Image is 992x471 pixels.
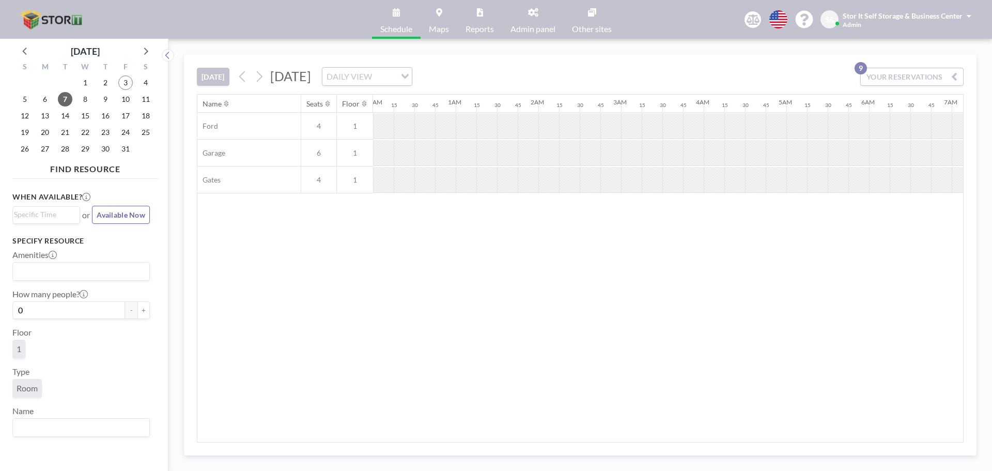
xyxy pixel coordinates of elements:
div: M [35,61,55,74]
span: Ford [197,121,218,131]
h3: Specify resource [12,236,150,246]
span: Saturday, October 11, 2025 [138,92,153,107]
p: 9 [855,62,867,74]
input: Search for option [14,265,144,278]
div: S [15,61,35,74]
button: - [125,301,137,319]
div: 6AM [861,98,875,106]
span: Friday, October 24, 2025 [118,125,133,140]
div: W [75,61,96,74]
span: 1 [17,344,21,354]
span: Wednesday, October 8, 2025 [78,92,92,107]
span: 1 [337,175,373,185]
span: Admin [843,21,861,28]
div: 30 [494,102,501,109]
div: 45 [432,102,439,109]
button: YOUR RESERVATIONS9 [860,68,964,86]
span: Saturday, October 4, 2025 [138,75,153,90]
div: 5AM [779,98,792,106]
div: 30 [660,102,666,109]
div: 15 [556,102,563,109]
span: Sunday, October 19, 2025 [18,125,32,140]
span: Admin panel [510,25,555,33]
button: Available Now [92,206,150,224]
span: Saturday, October 18, 2025 [138,109,153,123]
div: 45 [515,102,521,109]
div: 30 [908,102,914,109]
span: Wednesday, October 15, 2025 [78,109,92,123]
label: How many people? [12,289,88,299]
span: Tuesday, October 28, 2025 [58,142,72,156]
span: Other sites [572,25,612,33]
div: 1AM [448,98,461,106]
div: 15 [887,102,893,109]
span: Maps [429,25,449,33]
label: Floor [12,327,32,338]
span: 4 [301,121,336,131]
div: Floor [342,99,360,109]
span: Sunday, October 12, 2025 [18,109,32,123]
span: Thursday, October 30, 2025 [98,142,113,156]
div: Search for option [13,263,149,280]
div: Search for option [13,207,80,222]
input: Search for option [14,421,144,434]
label: Amenities [12,250,57,260]
div: Name [203,99,222,109]
span: S& [825,15,834,24]
div: Seats [306,99,323,109]
span: Monday, October 13, 2025 [38,109,52,123]
div: S [135,61,156,74]
div: 4AM [696,98,709,106]
div: 15 [722,102,728,109]
span: [DATE] [270,68,311,84]
span: Stor It Self Storage & Business Center [843,11,963,20]
span: Monday, October 27, 2025 [38,142,52,156]
span: Monday, October 20, 2025 [38,125,52,140]
span: or [82,210,90,220]
span: Wednesday, October 29, 2025 [78,142,92,156]
span: Thursday, October 16, 2025 [98,109,113,123]
span: Room [17,383,38,393]
div: T [55,61,75,74]
div: 15 [804,102,811,109]
button: [DATE] [197,68,229,86]
h4: FIND RESOURCE [12,160,158,174]
button: + [137,301,150,319]
span: 6 [301,148,336,158]
span: Friday, October 17, 2025 [118,109,133,123]
span: Thursday, October 2, 2025 [98,75,113,90]
div: 30 [412,102,418,109]
span: Friday, October 3, 2025 [118,75,133,90]
span: Wednesday, October 22, 2025 [78,125,92,140]
div: 15 [639,102,645,109]
span: Reports [466,25,494,33]
label: Type [12,367,29,377]
span: 1 [337,148,373,158]
span: 4 [301,175,336,185]
div: 45 [928,102,935,109]
div: 45 [598,102,604,109]
span: Tuesday, October 14, 2025 [58,109,72,123]
span: Schedule [380,25,412,33]
span: Tuesday, October 7, 2025 [58,92,72,107]
div: 12AM [365,98,382,106]
span: Saturday, October 25, 2025 [138,125,153,140]
div: F [115,61,135,74]
span: Wednesday, October 1, 2025 [78,75,92,90]
span: Monday, October 6, 2025 [38,92,52,107]
div: 45 [680,102,687,109]
span: Friday, October 31, 2025 [118,142,133,156]
span: Thursday, October 9, 2025 [98,92,113,107]
div: Search for option [322,68,412,85]
span: Thursday, October 23, 2025 [98,125,113,140]
span: Tuesday, October 21, 2025 [58,125,72,140]
div: 30 [825,102,831,109]
div: 30 [742,102,749,109]
div: [DATE] [71,44,100,58]
div: 7AM [944,98,957,106]
div: 15 [391,102,397,109]
input: Search for option [375,70,395,83]
label: Name [12,406,34,416]
span: DAILY VIEW [324,70,374,83]
span: Available Now [97,210,145,219]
